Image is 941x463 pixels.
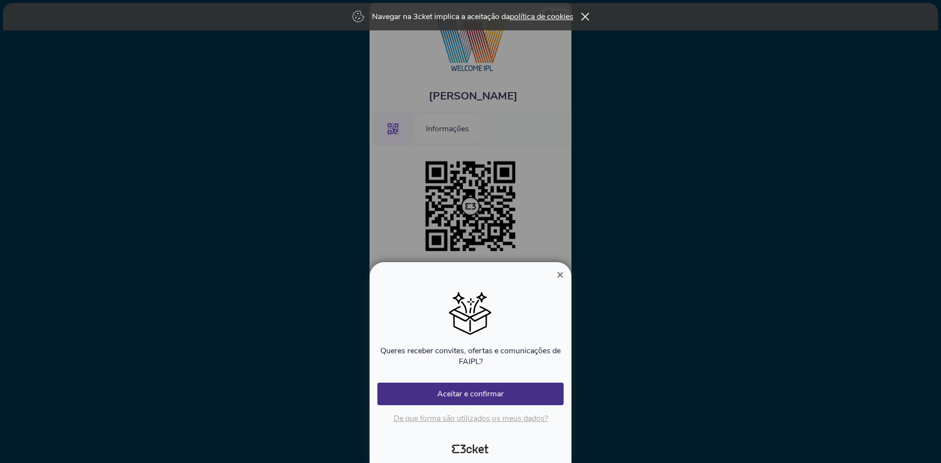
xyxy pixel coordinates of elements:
span: × [557,268,564,281]
p: Navegar na 3cket implica a aceitação da [372,11,573,22]
button: Aceitar e confirmar [377,383,564,405]
p: De que forma são utilizados os meus dados? [377,413,564,424]
a: política de cookies [510,11,573,22]
p: Queres receber convites, ofertas e comunicações de FAIPL? [377,345,564,367]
